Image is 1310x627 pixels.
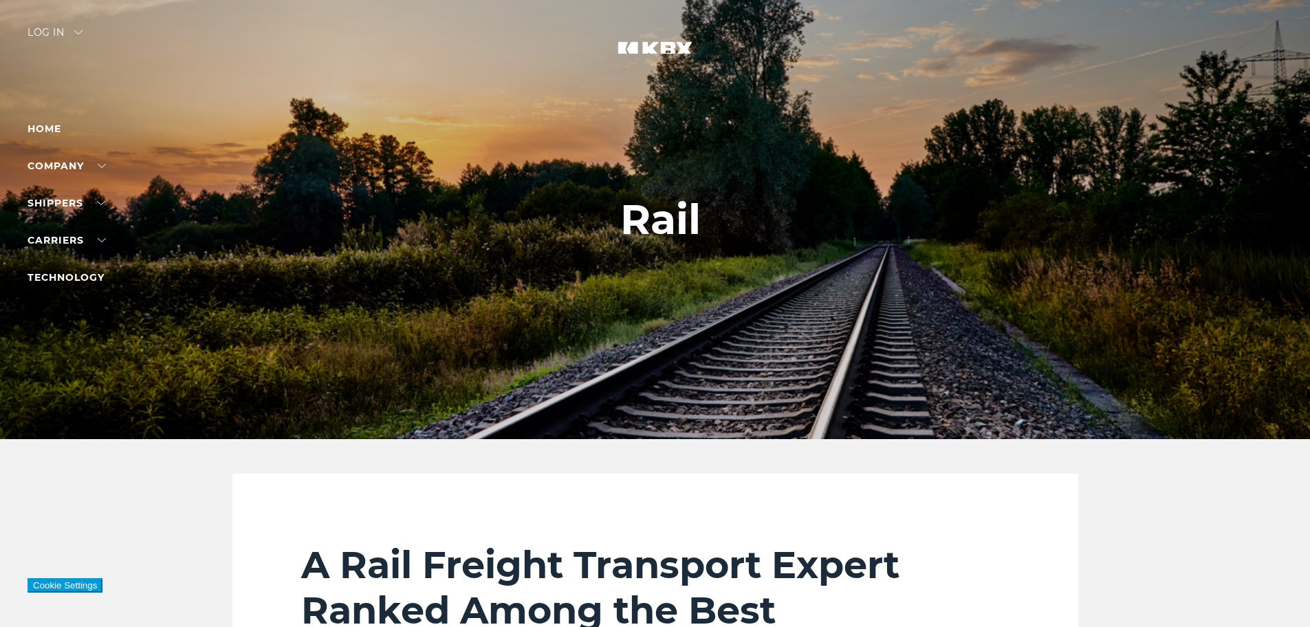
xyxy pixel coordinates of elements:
[74,30,83,34] img: arrow
[28,160,106,172] a: Company
[28,28,83,47] div: Log in
[604,28,707,88] img: kbx logo
[28,271,105,284] a: Technology
[28,197,105,209] a: SHIPPERS
[28,578,102,593] button: Cookie Settings
[620,196,701,243] h1: Rail
[28,234,106,246] a: Carriers
[28,123,61,135] a: Home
